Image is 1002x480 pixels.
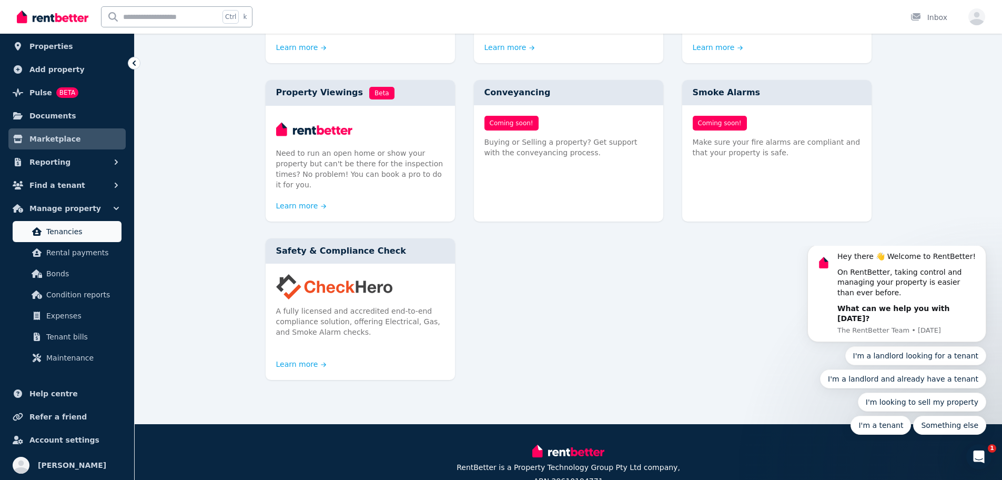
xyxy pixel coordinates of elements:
span: Tenancies [46,225,117,238]
a: Bonds [13,263,122,284]
p: RentBetter is a Property Technology Group Pty Ltd company, [457,462,680,473]
a: Rental payments [13,242,122,263]
button: Quick reply: I'm a landlord and already have a tenant [28,124,195,143]
button: Find a tenant [8,175,126,196]
span: Find a tenant [29,179,85,192]
span: Tenant bills [46,331,117,343]
img: RentBetter [17,9,88,25]
span: Marketplace [29,133,80,145]
a: Help centre [8,383,126,404]
span: Manage property [29,202,101,215]
div: Safety & Compliance Check [266,238,455,264]
span: Beta [369,87,394,99]
span: Add property [29,63,85,76]
div: Property Viewings [266,80,455,106]
img: Safety & Compliance Check [276,274,444,299]
div: On RentBetter, taking control and managing your property is easier than ever before. [46,22,187,53]
img: RentBetter [532,443,604,459]
b: What can we help you with [DATE]? [46,58,158,77]
a: Tenant bills [13,326,122,347]
a: Learn more [276,42,327,53]
a: Expenses [13,305,122,326]
span: Properties [29,40,73,53]
span: Account settings [29,434,99,446]
a: Learn more [693,42,743,53]
a: Learn more [276,359,327,369]
span: Coming soon! [693,116,747,131]
div: Quick reply options [16,101,195,189]
img: Profile image for The RentBetter Team [24,8,41,25]
span: Ctrl [222,10,239,24]
span: Expenses [46,309,117,322]
button: Quick reply: I'm looking to sell my property [66,147,195,166]
span: Rental payments [46,246,117,259]
span: BETA [56,87,78,98]
p: Message from The RentBetter Team, sent 5w ago [46,80,187,89]
span: Reporting [29,156,70,168]
div: Smoke Alarms [682,80,872,105]
iframe: Intercom notifications message [792,246,1002,441]
a: Refer a friend [8,406,126,427]
iframe: Intercom live chat [966,444,991,469]
img: Property Viewings [276,116,444,142]
button: Reporting [8,152,126,173]
p: A fully licensed and accredited end-to-end compliance solution, offering Electrical, Gas, and Smo... [276,306,444,337]
a: Documents [8,105,126,126]
span: Condition reports [46,288,117,301]
span: Maintenance [46,352,117,364]
span: Coming soon! [484,116,539,131]
div: Hey there 👋 Welcome to RentBetter! [46,6,187,16]
a: PulseBETA [8,82,126,103]
p: Make sure your fire alarms are compliant and that your property is safe. [693,137,861,158]
button: Manage property [8,198,126,219]
span: Documents [29,109,76,122]
button: Quick reply: Something else [122,170,195,189]
p: Buying or Selling a property? Get support with the conveyancing process. [484,137,653,158]
div: Conveyancing [474,80,663,105]
button: Quick reply: I'm a tenant [59,170,119,189]
a: Add property [8,59,126,80]
a: Condition reports [13,284,122,305]
a: Properties [8,36,126,57]
div: Message content [46,6,187,78]
a: Learn more [276,201,327,211]
span: Pulse [29,86,52,99]
a: Maintenance [13,347,122,368]
span: Help centre [29,387,78,400]
button: Quick reply: I'm a landlord looking for a tenant [54,101,195,119]
a: Marketplace [8,128,126,149]
a: Learn more [484,42,535,53]
span: Bonds [46,267,117,280]
p: Need to run an open home or show your property but can't be there for the inspection times? No pr... [276,148,444,190]
span: k [243,13,247,21]
span: 1 [988,444,996,453]
a: Tenancies [13,221,122,242]
span: [PERSON_NAME] [38,459,106,472]
span: Refer a friend [29,411,87,423]
div: Inbox [910,12,947,23]
a: Account settings [8,429,126,451]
